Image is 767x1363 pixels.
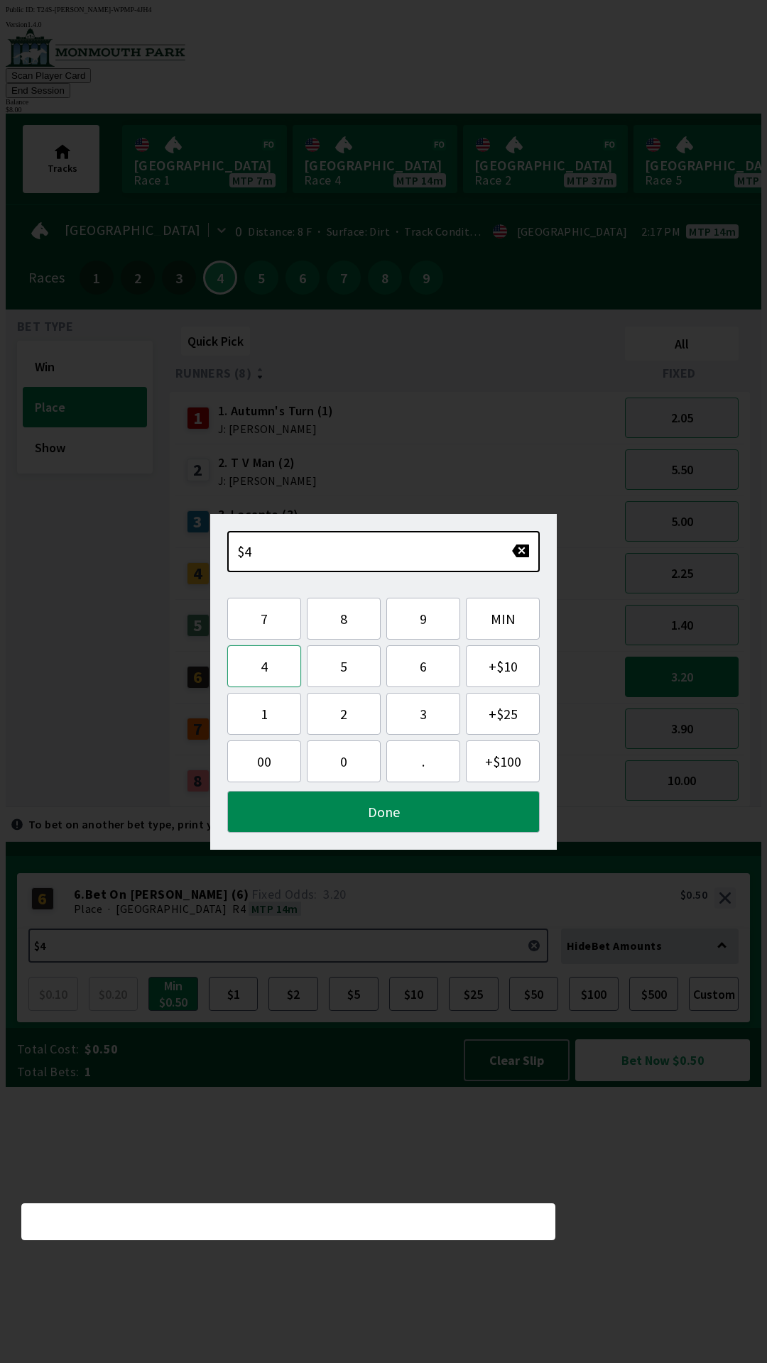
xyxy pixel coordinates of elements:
[478,752,528,770] span: + $100
[239,803,528,821] span: Done
[227,598,301,640] button: 7
[386,740,460,782] button: .
[386,645,460,687] button: 6
[307,740,381,782] button: 0
[386,693,460,735] button: 3
[227,645,301,687] button: 4
[227,740,301,782] button: 00
[239,752,289,770] span: 00
[307,598,381,640] button: 8
[398,657,448,675] span: 6
[386,598,460,640] button: 9
[227,693,301,735] button: 1
[319,610,369,628] span: 8
[319,705,369,723] span: 2
[478,610,528,628] span: MIN
[478,705,528,723] span: + $25
[237,542,252,560] span: $4
[307,645,381,687] button: 5
[398,752,448,770] span: .
[307,693,381,735] button: 2
[398,705,448,723] span: 3
[239,610,289,628] span: 7
[319,752,369,770] span: 0
[239,705,289,723] span: 1
[466,693,540,735] button: +$25
[466,598,540,640] button: MIN
[466,740,540,782] button: +$100
[398,610,448,628] span: 9
[227,791,540,833] button: Done
[478,657,528,675] span: + $10
[319,657,369,675] span: 5
[466,645,540,687] button: +$10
